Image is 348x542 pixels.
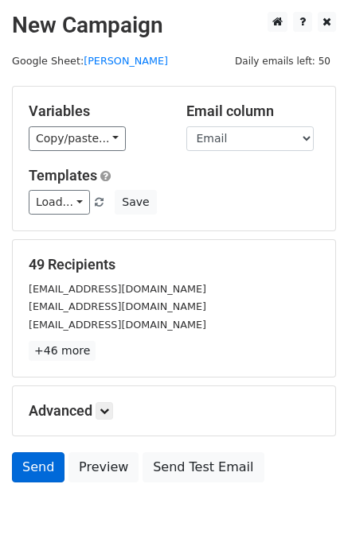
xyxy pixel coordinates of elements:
[29,103,162,120] h5: Variables
[268,466,348,542] iframe: Chat Widget
[29,300,206,312] small: [EMAIL_ADDRESS][DOMAIN_NAME]
[12,12,336,39] h2: New Campaign
[29,190,90,215] a: Load...
[29,319,206,331] small: [EMAIL_ADDRESS][DOMAIN_NAME]
[12,452,65,482] a: Send
[29,283,206,295] small: [EMAIL_ADDRESS][DOMAIN_NAME]
[29,341,96,361] a: +46 more
[115,190,156,215] button: Save
[12,55,168,67] small: Google Sheet:
[29,402,319,420] h5: Advanced
[68,452,139,482] a: Preview
[29,126,126,151] a: Copy/paste...
[84,55,168,67] a: [PERSON_NAME]
[143,452,264,482] a: Send Test Email
[29,167,97,184] a: Templates
[229,55,336,67] a: Daily emails left: 50
[29,256,319,273] h5: 49 Recipients
[229,52,336,70] span: Daily emails left: 50
[186,103,320,120] h5: Email column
